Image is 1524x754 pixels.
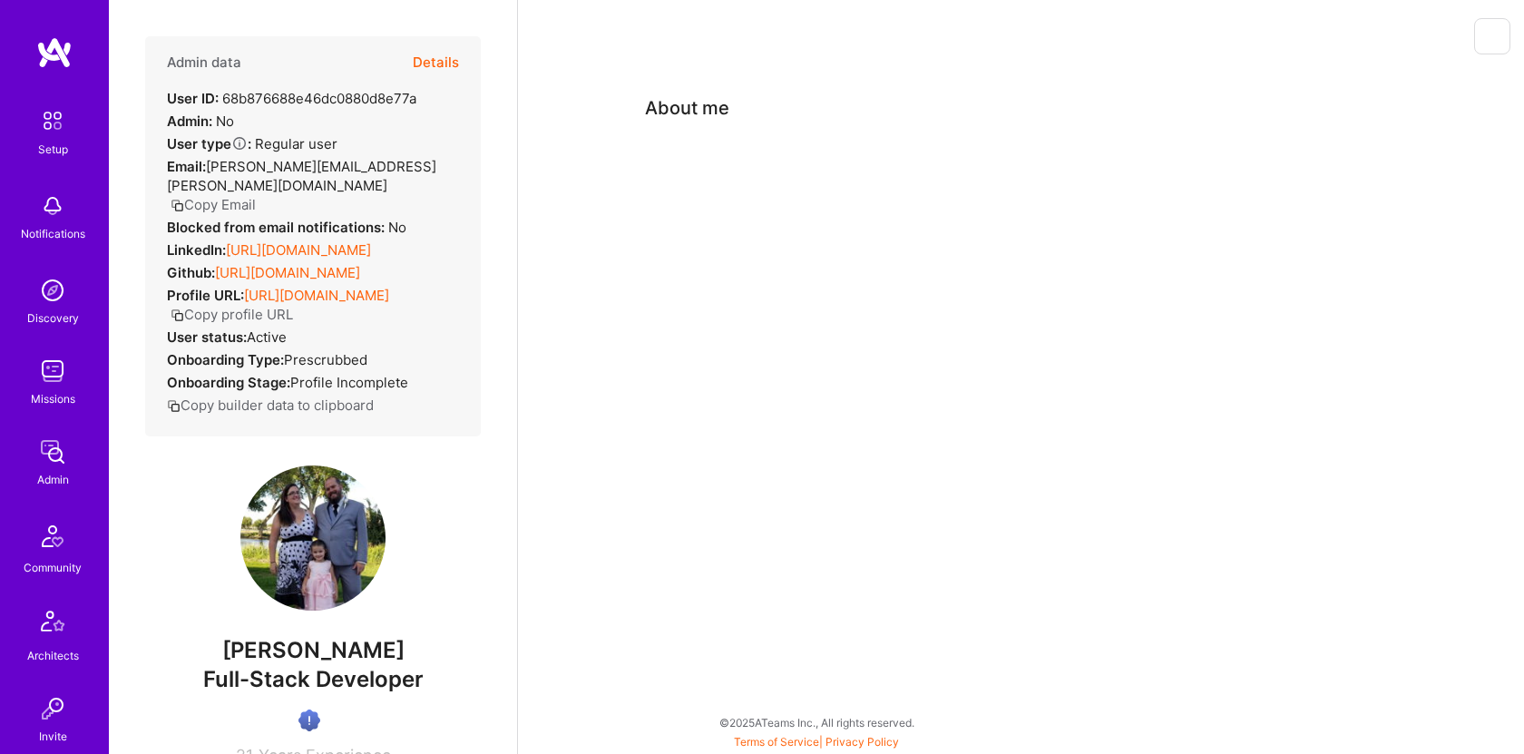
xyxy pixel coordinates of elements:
[31,514,74,558] img: Community
[167,287,244,304] strong: Profile URL:
[39,727,67,746] div: Invite
[290,374,408,391] span: Profile Incomplete
[27,308,79,328] div: Discovery
[247,328,287,346] span: Active
[171,308,184,322] i: icon Copy
[171,305,293,324] button: Copy profile URL
[145,637,481,664] span: [PERSON_NAME]
[24,558,82,577] div: Community
[226,241,371,259] a: [URL][DOMAIN_NAME]
[171,195,256,214] button: Copy Email
[244,287,389,304] a: [URL][DOMAIN_NAME]
[167,264,215,281] strong: Github:
[167,351,284,368] strong: Onboarding Type:
[203,666,424,692] span: Full-Stack Developer
[109,700,1524,745] div: © 2025 ATeams Inc., All rights reserved.
[167,90,219,107] strong: User ID:
[167,396,374,415] button: Copy builder data to clipboard
[38,140,68,159] div: Setup
[825,735,899,749] a: Privacy Policy
[34,690,71,727] img: Invite
[167,399,181,413] i: icon Copy
[167,219,388,236] strong: Blocked from email notifications:
[167,374,290,391] strong: Onboarding Stage:
[34,188,71,224] img: bell
[171,199,184,212] i: icon Copy
[167,135,251,152] strong: User type :
[27,646,79,665] div: Architects
[645,94,729,122] div: About me
[167,89,416,108] div: 68b876688e46dc0880d8e77a
[34,353,71,389] img: teamwork
[167,158,206,175] strong: Email:
[36,36,73,69] img: logo
[167,328,247,346] strong: User status:
[167,241,226,259] strong: LinkedIn:
[34,434,71,470] img: admin teamwork
[231,135,248,152] i: Help
[167,218,406,237] div: No
[240,465,386,611] img: User Avatar
[21,224,85,243] div: Notifications
[413,36,459,89] button: Details
[31,602,74,646] img: Architects
[167,134,337,153] div: Regular user
[215,264,360,281] a: [URL][DOMAIN_NAME]
[284,351,367,368] span: prescrubbed
[167,54,241,71] h4: Admin data
[734,735,899,749] span: |
[298,710,320,731] img: High Potential User
[37,470,69,489] div: Admin
[34,102,72,140] img: setup
[167,112,234,131] div: No
[167,158,436,194] span: [PERSON_NAME][EMAIL_ADDRESS][PERSON_NAME][DOMAIN_NAME]
[734,735,819,749] a: Terms of Service
[31,389,75,408] div: Missions
[167,113,212,130] strong: Admin:
[34,272,71,308] img: discovery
